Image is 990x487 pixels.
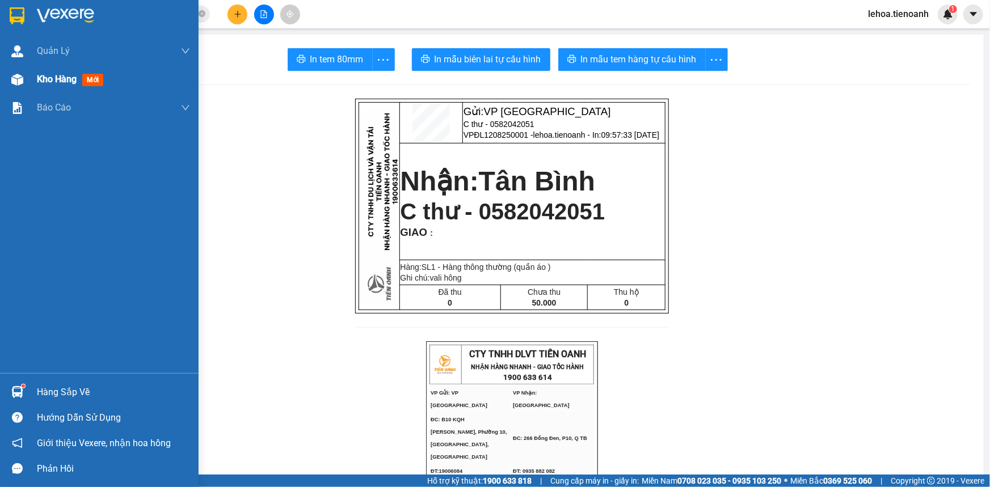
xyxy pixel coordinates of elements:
[469,349,586,359] span: CTY TNHH DLVT TIẾN OANH
[56,33,137,43] span: C thư - 0582042051
[513,390,570,408] span: VP Nhận: [GEOGRAPHIC_DATA]
[464,130,659,139] span: VPĐL1208250001 -
[431,468,462,474] span: ĐT:19006084
[859,7,938,21] span: lehoa.tienoanh
[37,409,190,426] div: Hướng dẫn sử dụng
[706,53,727,67] span: more
[288,48,373,71] button: printerIn tem 80mm
[464,105,611,117] span: Gửi:
[199,9,205,20] span: close-circle
[528,287,561,297] span: Chưa thu
[784,478,787,483] span: ⚪️
[677,476,781,485] strong: 0708 023 035 - 0935 103 250
[464,120,534,129] span: C thư - 0582042051
[12,412,23,423] span: question-circle
[550,475,639,487] span: Cung cấp máy in - giấy in:
[372,48,395,71] button: more
[431,350,459,379] img: logo
[10,7,24,24] img: logo-vxr
[82,74,103,86] span: mới
[484,105,611,117] span: VP [GEOGRAPHIC_DATA]
[11,102,23,114] img: solution-icon
[483,476,532,485] strong: 1900 633 818
[421,54,430,65] span: printer
[513,468,555,474] span: ĐT: 0935 882 082
[625,298,629,307] span: 0
[56,45,136,75] span: VPĐL1208250001 -
[430,273,462,282] span: vali hông
[373,53,394,67] span: more
[642,475,781,487] span: Miền Nam
[558,48,706,71] button: printerIn mẫu tem hàng tự cấu hình
[968,9,979,19] span: caret-down
[56,6,166,31] span: Gửi:
[963,5,983,24] button: caret-down
[533,130,659,139] span: lehoa.tienoanh - In:
[181,46,190,56] span: down
[254,5,274,24] button: file-add
[37,436,171,450] span: Giới thiệu Vexere, nhận hoa hồng
[22,384,25,388] sup: 1
[56,6,166,31] span: VP [GEOGRAPHIC_DATA]
[790,475,872,487] span: Miền Bắc
[234,10,242,18] span: plus
[56,56,132,75] span: lehoa.tienoanh - In:
[823,476,872,485] strong: 0369 525 060
[297,54,306,65] span: printer
[37,44,70,58] span: Quản Lý
[532,298,557,307] span: 50.000
[11,45,23,57] img: warehouse-icon
[11,74,23,86] img: warehouse-icon
[567,54,576,65] span: printer
[705,48,728,71] button: more
[431,417,507,460] span: ĐC: B10 KQH [PERSON_NAME], Phường 10, [GEOGRAPHIC_DATA], [GEOGRAPHIC_DATA]
[951,5,955,13] span: 1
[581,52,697,66] span: In mẫu tem hàng tự cấu hình
[260,10,268,18] span: file-add
[37,460,190,477] div: Phản hồi
[280,5,300,24] button: aim
[439,287,462,297] span: Đã thu
[614,287,639,297] span: Thu hộ
[12,463,23,474] span: message
[540,475,542,487] span: |
[310,52,364,66] span: In tem 80mm
[37,384,190,401] div: Hàng sắp về
[228,5,247,24] button: plus
[943,9,953,19] img: icon-new-feature
[927,477,935,485] span: copyright
[66,66,132,75] span: 09:57:33 [DATE]
[401,166,596,196] strong: Nhận:
[431,262,551,272] span: 1 - Hàng thông thường (quần áo )
[471,363,584,371] strong: NHẬN HÀNG NHANH - GIAO TỐC HÀNH
[12,438,23,448] span: notification
[37,100,71,115] span: Báo cáo
[286,10,294,18] span: aim
[16,82,144,143] strong: Nhận:
[412,48,550,71] button: printerIn mẫu biên lai tự cấu hình
[949,5,957,13] sup: 1
[448,298,452,307] span: 0
[479,166,595,196] span: Tân Bình
[435,52,541,66] span: In mẫu biên lai tự cấu hình
[401,262,551,272] span: Hàng:SL
[503,373,552,382] strong: 1900 633 614
[427,228,433,238] span: :
[881,475,882,487] span: |
[401,199,605,224] span: C thư - 0582042051
[199,10,205,17] span: close-circle
[431,390,487,408] span: VP Gửi: VP [GEOGRAPHIC_DATA]
[601,130,659,139] span: 09:57:33 [DATE]
[401,226,428,238] span: GIAO
[401,273,462,282] span: Ghi chú:
[513,435,587,441] span: ĐC: 266 Đồng Đen, P10, Q TB
[37,74,77,84] span: Kho hàng
[11,386,23,398] img: warehouse-icon
[427,475,532,487] span: Hỗ trợ kỹ thuật:
[181,103,190,112] span: down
